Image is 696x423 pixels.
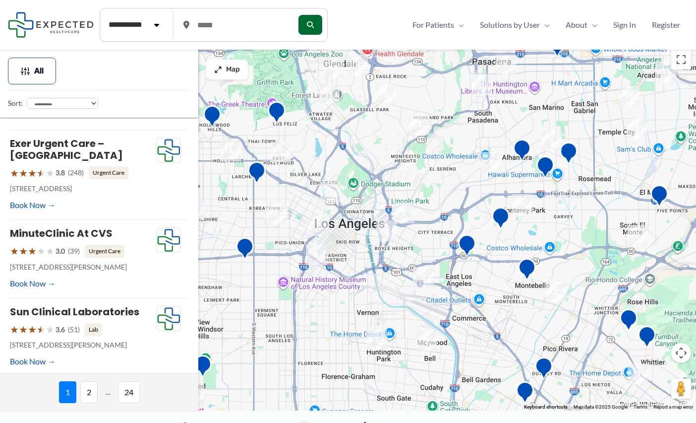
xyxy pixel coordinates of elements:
[627,225,648,246] div: 2
[8,12,94,37] img: Expected Healthcare Logo - side, dark font, small
[545,282,566,302] div: 2
[10,226,113,240] a: MinuteClinic at CVS
[513,139,531,164] div: Pacific Medical Imaging
[480,152,501,173] div: 3
[492,207,510,232] div: Monterey Park Hospital AHMC
[56,245,65,258] span: 3.0
[89,166,128,179] span: Urgent Care
[605,17,644,32] a: Sign In
[10,242,19,260] span: ★
[20,66,30,76] img: Filter
[59,381,76,403] span: 1
[656,61,677,82] div: 11
[10,339,156,352] p: [STREET_ADDRESS][PERSON_NAME]
[37,320,46,339] span: ★
[516,381,534,407] div: Downey MRI Center powered by RAYUS Radiology
[46,164,55,182] span: ★
[409,114,430,135] div: 3
[405,17,472,32] a: For PatientsMenu Toggle
[10,261,156,274] p: [STREET_ADDRESS][PERSON_NAME]
[10,305,139,319] a: Sun Clinical Laboratories
[266,203,287,224] div: 6
[587,17,597,32] span: Menu Toggle
[80,381,98,403] span: 2
[524,404,568,411] button: Keyboard shortcuts
[28,242,37,260] span: ★
[308,215,329,236] div: 2
[320,182,341,203] div: 2
[518,258,536,283] div: Montebello Advanced Imaging
[347,55,368,75] div: 8
[416,331,437,352] div: 2
[480,17,540,32] span: Solutions by User
[10,164,19,182] span: ★
[10,137,123,162] a: Exer Urgent Care – [GEOGRAPHIC_DATA]
[650,185,668,210] div: Centrelake Imaging &#8211; El Monte
[412,17,454,32] span: For Patients
[619,86,639,107] div: 15
[376,220,397,241] div: 3
[68,166,84,179] span: (248)
[306,244,327,265] div: 6
[46,320,55,339] span: ★
[157,228,180,253] img: Expected Healthcare Logo
[548,35,566,60] div: Huntington Hospital
[652,17,680,32] span: Register
[68,245,80,258] span: (39)
[458,234,476,260] div: Edward R. Roybal Comprehensive Health Center
[323,58,344,79] div: 13
[592,29,610,55] div: PM Pediatric Urgent Care
[270,141,291,162] div: 5
[394,203,414,223] div: 5
[37,242,46,260] span: ★
[627,118,647,139] div: 3
[413,267,434,288] div: 4
[10,182,156,195] p: [STREET_ADDRESS]
[19,164,28,182] span: ★
[236,237,254,263] div: Western Convalescent Hospital
[671,343,691,363] button: Map camera controls
[472,17,558,32] a: Solutions by UserMenu Toggle
[566,17,587,32] span: About
[375,84,396,105] div: 2
[214,66,222,73] img: Maximize
[535,357,553,382] div: Green Light Imaging
[85,323,102,336] span: Lab
[157,306,180,331] img: Expected Healthcare Logo
[56,323,65,336] span: 3.6
[19,242,28,260] span: ★
[248,161,266,187] div: Western Diagnostic Radiology by RADDICO &#8211; Central LA
[541,130,562,151] div: 3
[203,105,221,131] div: Belmont Village Senior Living Hollywood Hills
[28,164,37,182] span: ★
[671,379,691,399] button: Drag Pegman onto the map to open Street View
[37,164,46,182] span: ★
[540,17,550,32] span: Menu Toggle
[10,276,56,291] a: Book Now
[319,84,340,105] div: 11
[613,17,636,32] span: Sign In
[226,66,240,74] span: Map
[10,198,56,212] a: Book Now
[512,194,533,215] div: 3
[471,74,492,95] div: 9
[10,320,19,339] span: ★
[634,404,647,410] a: Terms (opens in new tab)
[366,330,387,351] div: 7
[56,166,65,179] span: 3.8
[560,142,578,167] div: Diagnostic Medical Group
[220,141,241,161] div: 2
[638,326,656,351] div: Mantro Mobile Imaging Llc
[574,404,628,410] span: Map data ©2025 Google
[268,101,286,127] div: Hd Diagnostic Imaging
[8,97,23,110] label: Sort:
[28,320,37,339] span: ★
[8,58,56,84] button: All
[206,60,248,79] button: Map
[19,320,28,339] span: ★
[644,17,688,32] a: Register
[118,381,140,403] span: 24
[85,245,124,258] span: Urgent Care
[194,355,212,380] div: Inglewood Advanced Imaging
[34,68,44,74] span: All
